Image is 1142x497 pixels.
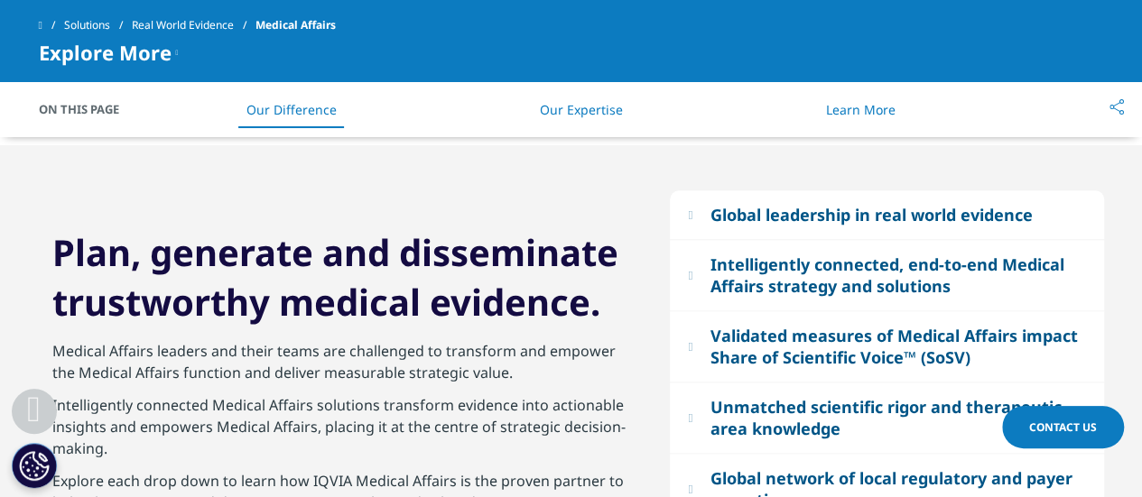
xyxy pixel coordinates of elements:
div: Global leadership in real world evidence [710,204,1032,225]
p: Intelligently connected Medical Affairs solutions transform evidence into actionable insights and... [52,394,629,470]
a: Our Difference [246,101,337,118]
button: Unmatched scientific rigor and therapeutic area knowledge [670,382,1104,453]
span: Contact Us [1029,419,1097,435]
a: Learn More [826,101,896,118]
button: Intelligently connected, end-to-end Medical Affairs strategy and solutions [670,240,1104,310]
span: On This Page [39,100,138,118]
a: Real World Evidence [132,9,255,41]
button: Configuración de cookies [12,443,57,488]
a: Solutions [64,9,132,41]
h2: Plan, generate and disseminate trustworthy medical evidence. [52,227,629,340]
p: Medical Affairs leaders and their teams are challenged to transform and empower the Medical Affai... [52,340,629,394]
div: Intelligently connected, end-to-end Medical Affairs strategy and solutions [710,253,1085,297]
span: Medical Affairs [255,9,336,41]
a: Our Expertise [540,101,623,118]
div: Unmatched scientific rigor and therapeutic area knowledge [710,396,1085,439]
a: Contact Us [1002,406,1124,448]
div: Validated measures of Medical Affairs impact Share of Scientific Voice™ (SoSV) [710,325,1085,368]
span: Explore More [39,41,172,63]
button: Global leadership in real world evidence [670,190,1104,239]
button: Validated measures of Medical Affairs impact Share of Scientific Voice™ (SoSV) [670,311,1104,382]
